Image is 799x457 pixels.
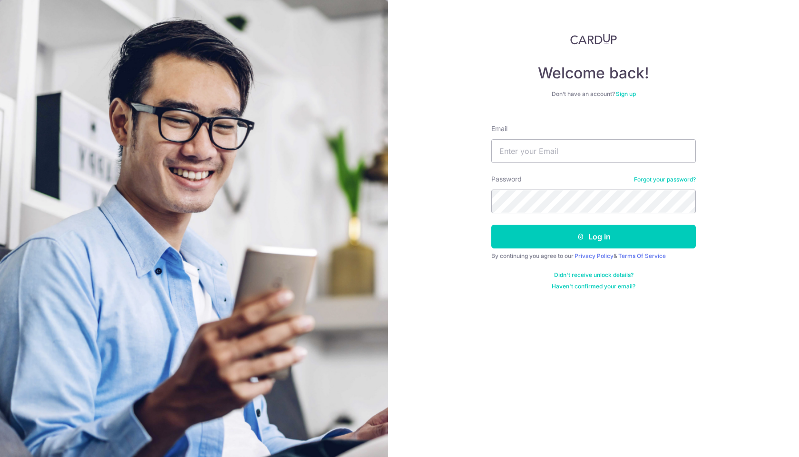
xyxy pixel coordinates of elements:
label: Password [491,174,522,184]
a: Sign up [616,90,636,97]
img: CardUp Logo [570,33,617,45]
div: By continuing you agree to our & [491,252,696,260]
label: Email [491,124,507,133]
a: Didn't receive unlock details? [554,271,633,279]
a: Haven't confirmed your email? [552,283,635,290]
a: Terms Of Service [618,252,666,259]
a: Privacy Policy [575,252,614,259]
a: Forgot your password? [634,176,696,183]
input: Enter your Email [491,139,696,163]
div: Don’t have an account? [491,90,696,98]
button: Log in [491,225,696,248]
h4: Welcome back! [491,64,696,83]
